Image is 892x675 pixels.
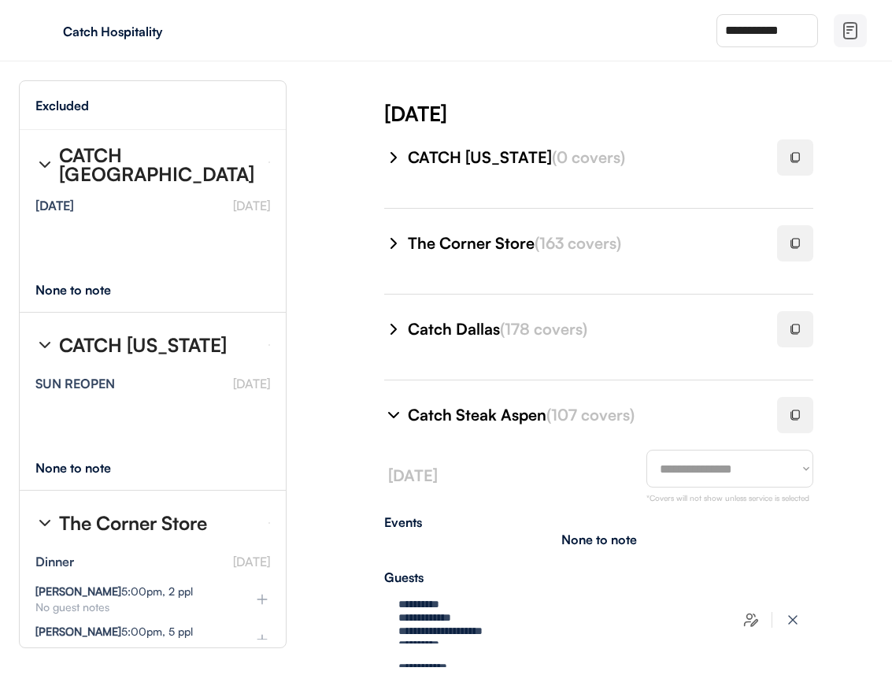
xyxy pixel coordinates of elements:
div: The Corner Store [408,232,758,254]
div: Excluded [35,99,89,112]
font: [DATE] [233,554,270,569]
div: None to note [35,462,140,474]
img: chevron-right%20%281%29.svg [35,155,54,174]
img: chevron-right%20%281%29.svg [384,148,403,167]
img: chevron-right%20%281%29.svg [384,320,403,339]
img: x-close%20%283%29.svg [785,612,801,628]
div: None to note [35,284,140,296]
font: (178 covers) [500,319,587,339]
img: yH5BAEAAAAALAAAAAABAAEAAAIBRAA7 [31,18,57,43]
div: None to note [561,533,637,546]
div: SUN REOPEN [35,377,115,390]
img: plus%20%281%29.svg [254,632,270,647]
div: Guests [384,571,813,584]
font: (107 covers) [546,405,635,425]
div: Catch Steak Aspen [408,404,758,426]
div: [DATE] [35,199,74,212]
img: plus%20%281%29.svg [254,592,270,607]
img: chevron-right%20%281%29.svg [384,406,403,425]
img: file-02.svg [841,21,860,40]
div: 5:00pm, 5 ppl [35,626,193,637]
strong: [PERSON_NAME] [35,625,121,638]
div: Dinner [35,555,74,568]
font: (0 covers) [552,147,625,167]
font: [DATE] [233,198,270,213]
div: CATCH [US_STATE] [408,146,758,169]
img: users-edit.svg [743,612,759,628]
strong: [PERSON_NAME] [35,584,121,598]
img: chevron-right%20%281%29.svg [384,234,403,253]
div: Catch Hospitality [63,25,261,38]
div: CATCH [GEOGRAPHIC_DATA] [59,146,256,184]
img: chevron-right%20%281%29.svg [35,336,54,354]
font: [DATE] [233,376,270,391]
div: No guest notes [35,602,229,613]
font: (163 covers) [535,233,621,253]
div: The Corner Store [59,514,207,532]
div: Events [384,516,813,529]
img: chevron-right%20%281%29.svg [35,514,54,532]
font: *Covers will not show unless service is selected [646,493,809,503]
div: [DATE] [384,99,892,128]
div: CATCH [US_STATE] [59,336,227,354]
font: [DATE] [388,465,438,485]
div: Catch Dallas [408,318,758,340]
div: 5:00pm, 2 ppl [35,586,193,597]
